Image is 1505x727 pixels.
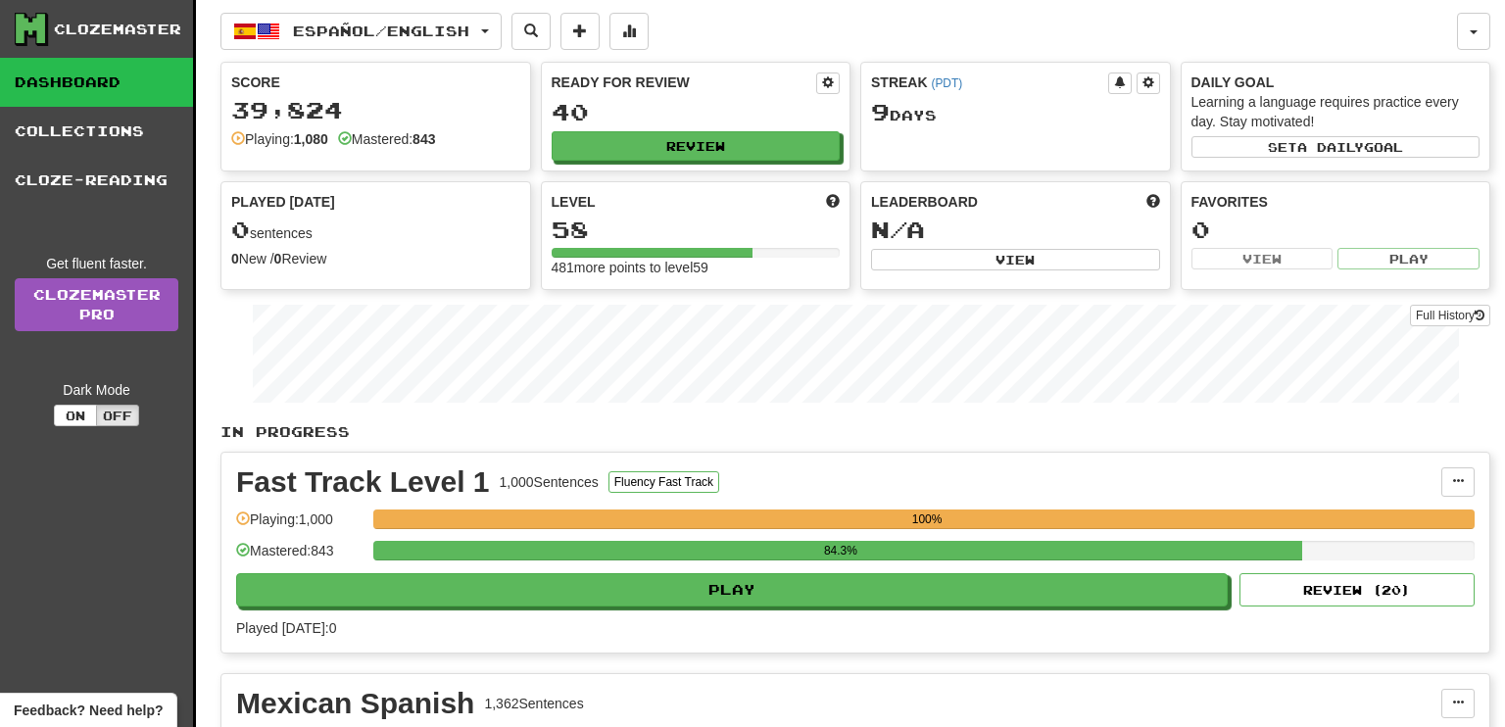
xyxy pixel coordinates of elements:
[236,620,336,636] span: Played [DATE]: 0
[293,23,469,39] span: Español / English
[871,192,978,212] span: Leaderboard
[609,13,649,50] button: More stats
[15,278,178,331] a: ClozemasterPro
[54,20,181,39] div: Clozemaster
[1239,573,1475,606] button: Review (20)
[1146,192,1160,212] span: This week in points, UTC
[500,472,599,492] div: 1,000 Sentences
[511,13,551,50] button: Search sentences
[220,422,1490,442] p: In Progress
[413,131,435,147] strong: 843
[96,405,139,426] button: Off
[231,192,335,212] span: Played [DATE]
[236,541,364,573] div: Mastered: 843
[236,467,490,497] div: Fast Track Level 1
[231,251,239,267] strong: 0
[1191,92,1481,131] div: Learning a language requires practice every day. Stay motivated!
[236,509,364,542] div: Playing: 1,000
[1191,218,1481,242] div: 0
[871,98,890,125] span: 9
[871,100,1160,125] div: Day s
[608,471,719,493] button: Fluency Fast Track
[1410,305,1490,326] button: Full History
[826,192,840,212] span: Score more points to level up
[1191,136,1481,158] button: Seta dailygoal
[1191,73,1481,92] div: Daily Goal
[552,192,596,212] span: Level
[871,249,1160,270] button: View
[54,405,97,426] button: On
[231,129,328,149] div: Playing:
[231,216,250,243] span: 0
[236,689,474,718] div: Mexican Spanish
[552,73,817,92] div: Ready for Review
[552,100,841,124] div: 40
[231,249,520,268] div: New / Review
[1297,140,1364,154] span: a daily
[15,380,178,400] div: Dark Mode
[294,131,328,147] strong: 1,080
[552,258,841,277] div: 481 more points to level 59
[1191,192,1481,212] div: Favorites
[552,218,841,242] div: 58
[871,73,1108,92] div: Streak
[1191,248,1334,269] button: View
[552,131,841,161] button: Review
[931,76,962,90] a: (PDT)
[338,129,436,149] div: Mastered:
[379,541,1301,560] div: 84.3%
[560,13,600,50] button: Add sentence to collection
[231,98,520,122] div: 39,824
[15,254,178,273] div: Get fluent faster.
[379,509,1475,529] div: 100%
[220,13,502,50] button: Español/English
[231,73,520,92] div: Score
[236,573,1228,606] button: Play
[1337,248,1480,269] button: Play
[871,216,925,243] span: N/A
[484,694,583,713] div: 1,362 Sentences
[274,251,282,267] strong: 0
[14,701,163,720] span: Open feedback widget
[231,218,520,243] div: sentences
